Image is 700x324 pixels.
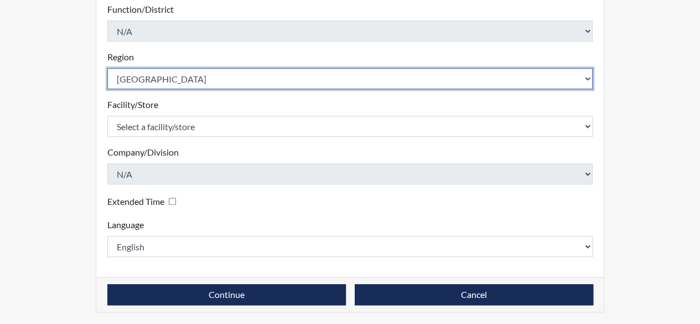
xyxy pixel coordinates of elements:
[107,218,144,232] label: Language
[107,98,158,111] label: Facility/Store
[107,3,174,16] label: Function/District
[107,195,164,208] label: Extended Time
[107,146,179,159] label: Company/Division
[107,193,180,209] div: Checking this box will provide the interviewee with an accomodation of extra time to answer each ...
[355,284,593,305] button: Cancel
[107,50,134,64] label: Region
[107,284,346,305] button: Continue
